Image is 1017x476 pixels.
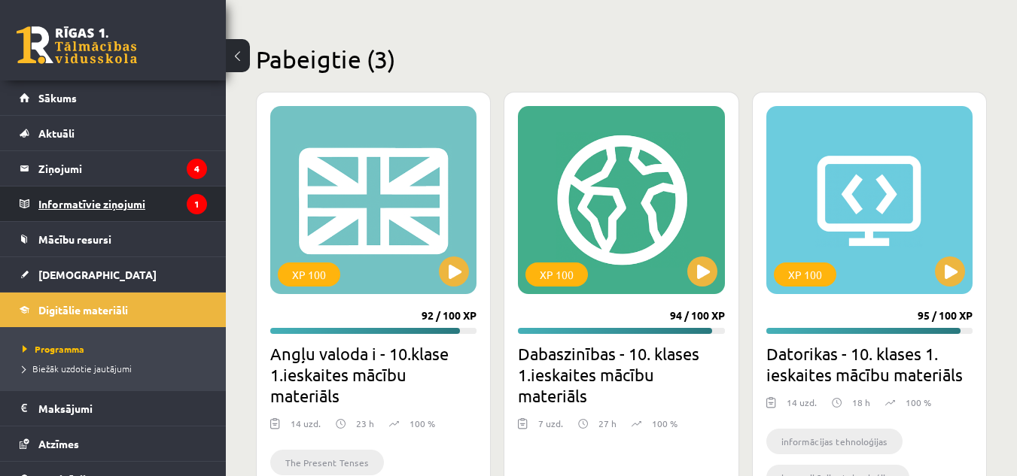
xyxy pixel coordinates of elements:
p: 18 h [852,396,870,409]
h2: Pabeigtie (3) [256,44,987,74]
div: 14 uzd. [787,396,817,418]
a: Maksājumi [20,391,207,426]
span: Mācību resursi [38,232,111,246]
span: Biežāk uzdotie jautājumi [23,362,132,374]
span: Digitālie materiāli [38,303,128,317]
p: 27 h [598,417,617,430]
p: 100 % [652,417,677,430]
a: Ziņojumi4 [20,151,207,186]
a: Programma [23,342,211,356]
a: Informatīvie ziņojumi1 [20,186,207,221]
i: 4 [187,159,207,179]
div: XP 100 [525,262,588,287]
span: Atzīmes [38,437,79,450]
div: 7 uzd. [538,417,563,439]
a: Mācību resursi [20,222,207,256]
a: Biežāk uzdotie jautājumi [23,362,211,375]
h2: Dabaszinības - 10. klases 1.ieskaites mācību materiāls [518,343,724,406]
legend: Ziņojumi [38,151,207,186]
div: XP 100 [278,262,340,287]
legend: Informatīvie ziņojumi [38,186,207,221]
div: 14 uzd. [291,417,321,439]
span: Aktuāli [38,126,75,140]
a: Rīgas 1. Tālmācības vidusskola [17,26,137,64]
span: Programma [23,343,84,355]
div: XP 100 [774,262,836,287]
a: Atzīmes [20,426,207,461]
p: 23 h [356,417,374,430]
h2: Angļu valoda i - 10.klase 1.ieskaites mācību materiāls [270,343,477,406]
li: The Present Tenses [270,450,384,475]
h2: Datorikas - 10. klases 1. ieskaites mācību materiāls [766,343,973,385]
p: 100 % [906,396,931,409]
span: [DEMOGRAPHIC_DATA] [38,268,157,281]
li: informācijas tehnoloģijas [766,429,903,454]
a: Digitālie materiāli [20,293,207,327]
a: Aktuāli [20,116,207,150]
i: 1 [187,194,207,214]
span: Sākums [38,91,77,105]
legend: Maksājumi [38,391,207,426]
p: 100 % [410,417,435,430]
a: [DEMOGRAPHIC_DATA] [20,257,207,292]
a: Sākums [20,80,207,115]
